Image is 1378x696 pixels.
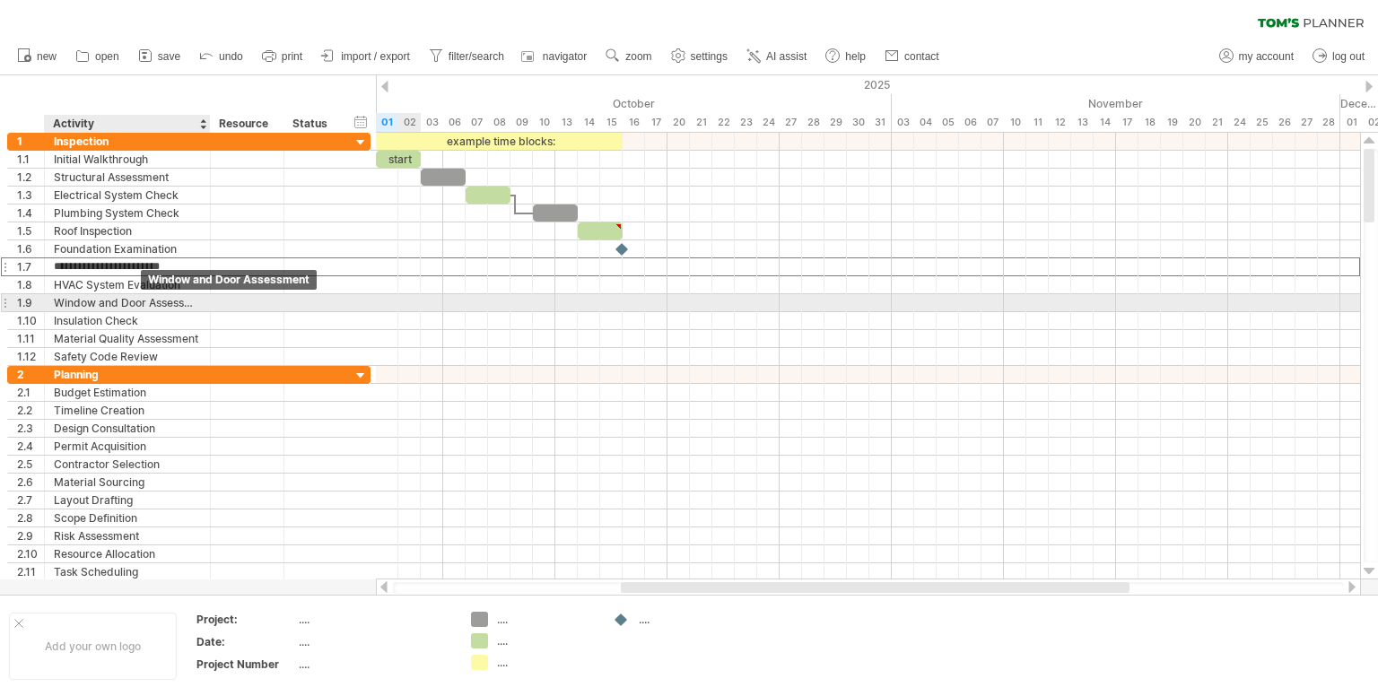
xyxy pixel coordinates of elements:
[54,420,201,437] div: Design Consultation
[443,113,466,132] div: Monday, 6 October 2025
[17,527,44,544] div: 2.9
[54,187,201,204] div: Electrical System Check
[510,113,533,132] div: Thursday, 9 October 2025
[1228,113,1251,132] div: Monday, 24 November 2025
[54,563,201,580] div: Task Scheduling
[17,276,44,293] div: 1.8
[17,384,44,401] div: 2.1
[219,115,274,133] div: Resource
[17,204,44,222] div: 1.4
[54,276,201,293] div: HVAC System Evaluation
[17,258,44,275] div: 1.7
[219,50,243,63] span: undo
[488,113,510,132] div: Wednesday, 8 October 2025
[1071,113,1094,132] div: Thursday, 13 November 2025
[1094,113,1116,132] div: Friday, 14 November 2025
[1308,45,1370,68] a: log out
[141,270,317,290] div: Window and Door Assessment
[1206,113,1228,132] div: Friday, 21 November 2025
[53,115,200,133] div: Activity
[1026,113,1049,132] div: Tuesday, 11 November 2025
[519,45,592,68] a: navigator
[257,45,308,68] a: print
[299,657,449,672] div: ....
[17,133,44,150] div: 1
[1251,113,1273,132] div: Tuesday, 25 November 2025
[421,113,443,132] div: Friday, 3 October 2025
[821,45,871,68] a: help
[424,45,510,68] a: filter/search
[376,94,892,113] div: October 2025
[466,113,488,132] div: Tuesday, 7 October 2025
[17,240,44,257] div: 1.6
[600,113,623,132] div: Wednesday, 15 October 2025
[1049,113,1071,132] div: Wednesday, 12 November 2025
[299,612,449,627] div: ....
[1116,113,1138,132] div: Monday, 17 November 2025
[282,50,302,63] span: print
[742,45,812,68] a: AI assist
[17,420,44,437] div: 2.3
[639,612,737,627] div: ....
[17,348,44,365] div: 1.12
[71,45,125,68] a: open
[555,113,578,132] div: Monday, 13 October 2025
[449,50,504,63] span: filter/search
[95,50,119,63] span: open
[54,366,201,383] div: Planning
[158,50,180,63] span: save
[54,169,201,186] div: Structural Assessment
[134,45,186,68] a: save
[17,474,44,491] div: 2.6
[17,294,44,311] div: 1.9
[17,563,44,580] div: 2.11
[54,312,201,329] div: Insulation Check
[780,113,802,132] div: Monday, 27 October 2025
[196,612,295,627] div: Project:
[959,113,981,132] div: Thursday, 6 November 2025
[341,50,410,63] span: import / export
[54,527,201,544] div: Risk Assessment
[17,151,44,168] div: 1.1
[1332,50,1365,63] span: log out
[766,50,807,63] span: AI assist
[54,330,201,347] div: Material Quality Assessment
[578,113,600,132] div: Tuesday, 14 October 2025
[880,45,945,68] a: contact
[54,240,201,257] div: Foundation Examination
[981,113,1004,132] div: Friday, 7 November 2025
[914,113,937,132] div: Tuesday, 4 November 2025
[17,187,44,204] div: 1.3
[623,113,645,132] div: Thursday, 16 October 2025
[54,133,201,150] div: Inspection
[17,402,44,419] div: 2.2
[667,45,733,68] a: settings
[376,113,398,132] div: Wednesday, 1 October 2025
[17,366,44,383] div: 2
[196,634,295,649] div: Date:
[17,169,44,186] div: 1.2
[1215,45,1299,68] a: my account
[869,113,892,132] div: Friday, 31 October 2025
[892,113,914,132] div: Monday, 3 November 2025
[54,509,201,526] div: Scope Definition
[195,45,249,68] a: undo
[398,113,421,132] div: Thursday, 2 October 2025
[317,45,415,68] a: import / export
[54,384,201,401] div: Budget Estimation
[54,204,201,222] div: Plumbing System Check
[667,113,690,132] div: Monday, 20 October 2025
[376,133,623,150] div: example time blocks:
[196,657,295,672] div: Project Number
[17,509,44,526] div: 2.8
[937,113,959,132] div: Wednesday, 5 November 2025
[292,115,332,133] div: Status
[54,438,201,455] div: Permit Acquisition
[54,294,201,311] div: Window and Door Assessment
[757,113,780,132] div: Friday, 24 October 2025
[54,151,201,168] div: Initial Walkthrough
[645,113,667,132] div: Friday, 17 October 2025
[1004,113,1026,132] div: Monday, 10 November 2025
[17,545,44,562] div: 2.10
[1161,113,1183,132] div: Wednesday, 19 November 2025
